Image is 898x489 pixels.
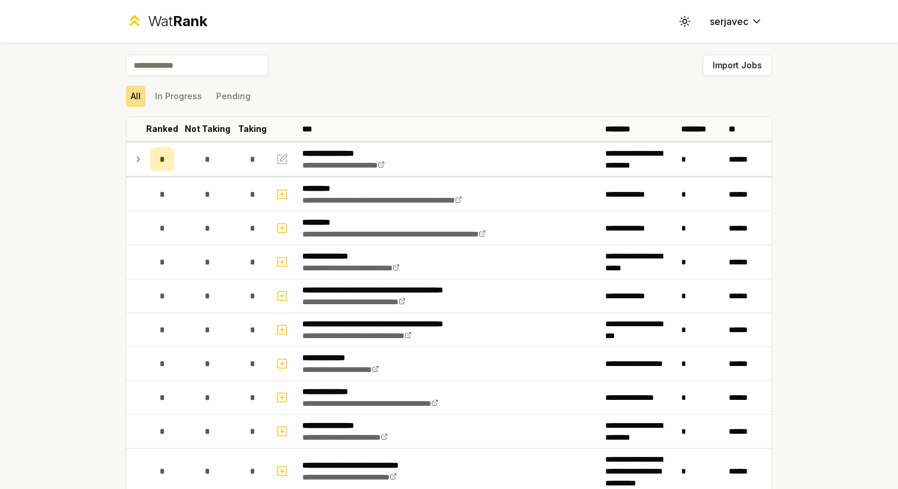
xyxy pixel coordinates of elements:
button: Import Jobs [703,55,772,76]
div: Wat [148,12,207,31]
span: serjavec [710,14,748,29]
span: Rank [173,12,207,30]
p: Ranked [146,123,178,135]
p: Not Taking [185,123,230,135]
p: Taking [238,123,267,135]
button: serjavec [700,11,772,32]
button: In Progress [150,86,207,107]
button: Pending [211,86,255,107]
a: WatRank [126,12,207,31]
button: All [126,86,146,107]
